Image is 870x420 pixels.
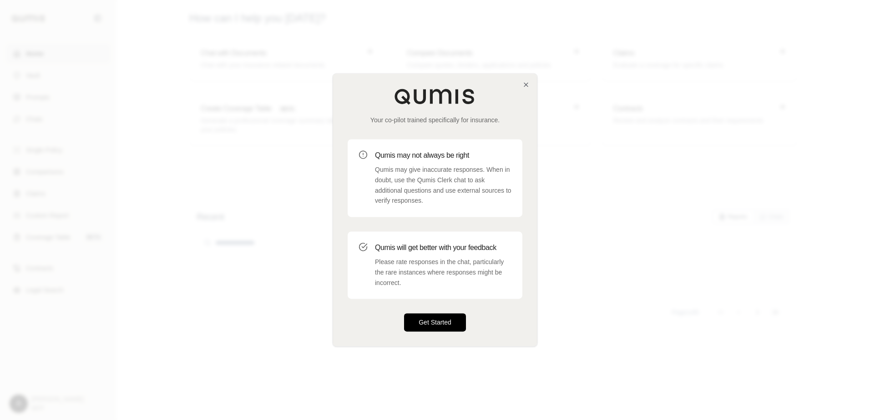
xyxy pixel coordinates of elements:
[375,165,511,206] p: Qumis may give inaccurate responses. When in doubt, use the Qumis Clerk chat to ask additional qu...
[394,88,476,105] img: Qumis Logo
[348,115,522,125] p: Your co-pilot trained specifically for insurance.
[375,150,511,161] h3: Qumis may not always be right
[375,257,511,288] p: Please rate responses in the chat, particularly the rare instances where responses might be incor...
[375,242,511,253] h3: Qumis will get better with your feedback
[404,314,466,332] button: Get Started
